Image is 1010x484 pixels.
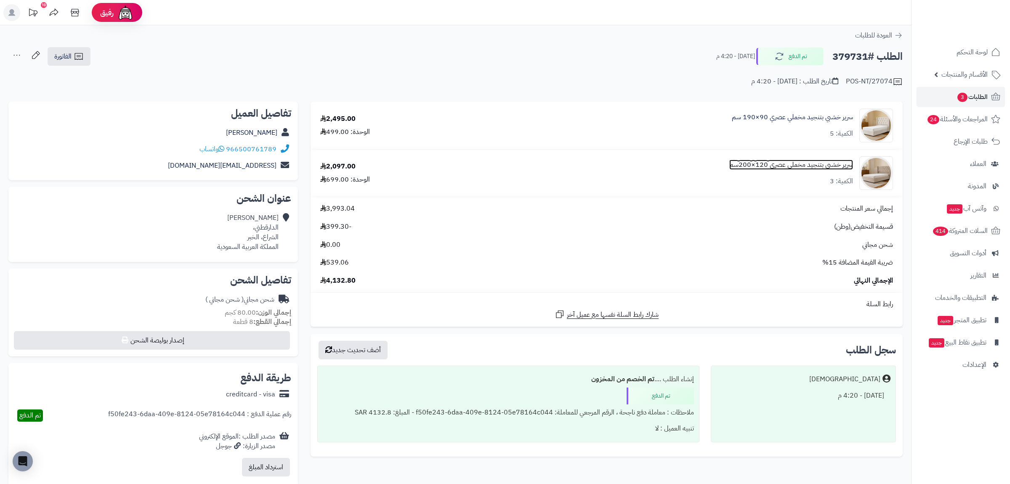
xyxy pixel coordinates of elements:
span: الإجمالي النهائي [854,276,893,286]
span: التقارير [970,270,986,281]
div: الكمية: 5 [830,129,853,139]
a: سرير خشبي بتنجيد مخملي عصري 90×190 سم [732,112,853,122]
span: 0.00 [320,240,340,250]
a: 966500761789 [226,144,276,154]
h2: الطلب #379731 [832,48,903,65]
span: الطلبات [957,91,988,103]
a: المراجعات والأسئلة24 [917,109,1005,129]
span: 3 [957,92,967,102]
div: تنبيه العميل : لا [323,420,694,437]
div: الوحدة: 699.00 [320,175,370,185]
span: تم الدفع [19,410,41,420]
span: وآتس آب [946,203,986,214]
a: [PERSON_NAME] [226,128,277,138]
button: استرداد المبلغ [242,458,290,476]
span: قسيمة التخفيض(وطن) [834,222,893,232]
span: تطبيق المتجر [937,314,986,326]
span: شارك رابط السلة نفسها مع عميل آخر [567,310,659,320]
span: ضريبة القيمة المضافة 15% [822,258,893,267]
span: العملاء [970,158,986,170]
img: ai-face.png [117,4,134,21]
a: [EMAIL_ADDRESS][DOMAIN_NAME] [168,160,276,171]
span: أدوات التسويق [950,247,986,259]
a: الإعدادات [917,355,1005,375]
small: 80.00 كجم [225,308,291,318]
span: المدونة [968,180,986,192]
span: المراجعات والأسئلة [927,113,988,125]
a: طلبات الإرجاع [917,131,1005,152]
img: logo-2.png [953,6,1002,24]
a: شارك رابط السلة نفسها مع عميل آخر [555,309,659,320]
h2: تفاصيل الشحن [15,275,291,285]
span: الأقسام والمنتجات [941,69,988,80]
button: إصدار بوليصة الشحن [14,331,290,350]
button: أضف تحديث جديد [319,341,388,359]
div: شحن مجاني [205,295,274,305]
div: تاريخ الطلب : [DATE] - 4:20 م [751,77,838,86]
a: تطبيق نقاط البيعجديد [917,332,1005,353]
a: أدوات التسويق [917,243,1005,263]
a: وآتس آبجديد [917,198,1005,219]
span: العودة للطلبات [855,30,892,40]
span: 414 [933,226,949,236]
a: لوحة التحكم [917,42,1005,62]
span: ( شحن مجاني ) [205,294,244,305]
span: شحن مجاني [862,240,893,250]
a: واتساب [199,144,224,154]
div: Open Intercom Messenger [13,451,33,471]
div: 2,495.00 [320,114,356,124]
button: تم الدفع [756,48,824,65]
div: رقم عملية الدفع : f50fe243-6daa-409e-8124-05e78164c044 [108,409,291,422]
h2: تفاصيل العميل [15,108,291,118]
span: السلات المتروكة [932,225,988,237]
a: العودة للطلبات [855,30,903,40]
h2: طريقة الدفع [240,373,291,383]
div: ملاحظات : معاملة دفع ناجحة ، الرقم المرجعي للمعاملة: f50fe243-6daa-409e-8124-05e78164c044 - المبل... [323,404,694,421]
strong: إجمالي الوزن: [256,308,291,318]
h3: سجل الطلب [846,345,896,355]
div: 10 [41,2,47,8]
a: التقارير [917,265,1005,286]
a: السلات المتروكة414 [917,221,1005,241]
small: 8 قطعة [233,317,291,327]
a: التطبيقات والخدمات [917,288,1005,308]
span: جديد [938,316,953,325]
span: -399.30 [320,222,351,232]
span: تطبيق نقاط البيع [928,337,986,348]
span: 4,132.80 [320,276,356,286]
div: creditcard - visa [226,390,275,399]
a: تحديثات المنصة [22,4,43,23]
h2: عنوان الشحن [15,193,291,203]
div: الكمية: 3 [830,176,853,186]
span: طلبات الإرجاع [954,136,988,147]
div: تم الدفع [627,388,694,404]
img: 1756211936-1-90x90.jpg [860,109,893,142]
a: العملاء [917,154,1005,174]
div: رابط السلة [314,299,899,309]
span: لوحة التحكم [957,46,988,58]
a: سرير خشبي بتنجيد مخملي عصري 120×200سم [729,160,853,170]
a: الفاتورة [48,47,90,66]
span: إجمالي سعر المنتجات [840,204,893,214]
div: [PERSON_NAME] الدارقطني، الشراع، الخبر المملكة العربية السعودية [217,213,279,251]
span: الفاتورة [54,51,72,62]
img: 1756212244-1-90x90.jpg [860,156,893,190]
b: تم الخصم من المخزون [591,374,654,384]
span: 539.06 [320,258,349,267]
div: مصدر الزيارة: جوجل [199,441,275,451]
a: الطلبات3 [917,87,1005,107]
div: POS-NT/27074 [846,77,903,87]
small: [DATE] - 4:20 م [716,52,755,61]
span: 3,993.04 [320,204,355,214]
span: الإعدادات [962,359,986,371]
strong: إجمالي القطع: [253,317,291,327]
div: إنشاء الطلب .... [323,371,694,388]
span: رفيق [100,8,114,18]
a: المدونة [917,176,1005,196]
span: 24 [927,115,940,124]
span: التطبيقات والخدمات [935,292,986,304]
div: 2,097.00 [320,162,356,171]
div: الوحدة: 499.00 [320,127,370,137]
div: [DEMOGRAPHIC_DATA] [809,374,880,384]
